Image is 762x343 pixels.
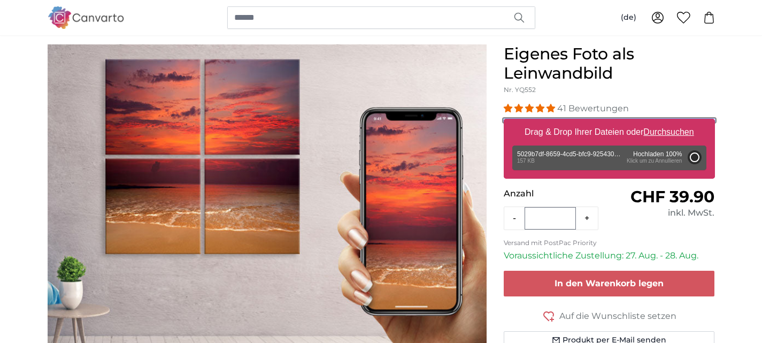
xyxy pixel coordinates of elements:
[504,239,715,247] p: Versand mit PostPac Priority
[504,271,715,296] button: In den Warenkorb legen
[48,6,125,28] img: Canvarto
[555,278,664,288] span: In den Warenkorb legen
[504,208,525,229] button: -
[504,86,536,94] span: Nr. YQ552
[504,249,715,262] p: Voraussichtliche Zustellung: 27. Aug. - 28. Aug.
[559,310,676,323] span: Auf die Wunschliste setzen
[520,121,698,143] label: Drag & Drop Ihrer Dateien oder
[504,44,715,83] h1: Eigenes Foto als Leinwandbild
[630,187,714,207] span: CHF 39.90
[504,103,557,113] span: 4.98 stars
[557,103,629,113] span: 41 Bewertungen
[504,187,609,200] p: Anzahl
[612,8,645,27] button: (de)
[576,208,598,229] button: +
[504,309,715,323] button: Auf die Wunschliste setzen
[609,207,714,219] div: inkl. MwSt.
[643,127,694,136] u: Durchsuchen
